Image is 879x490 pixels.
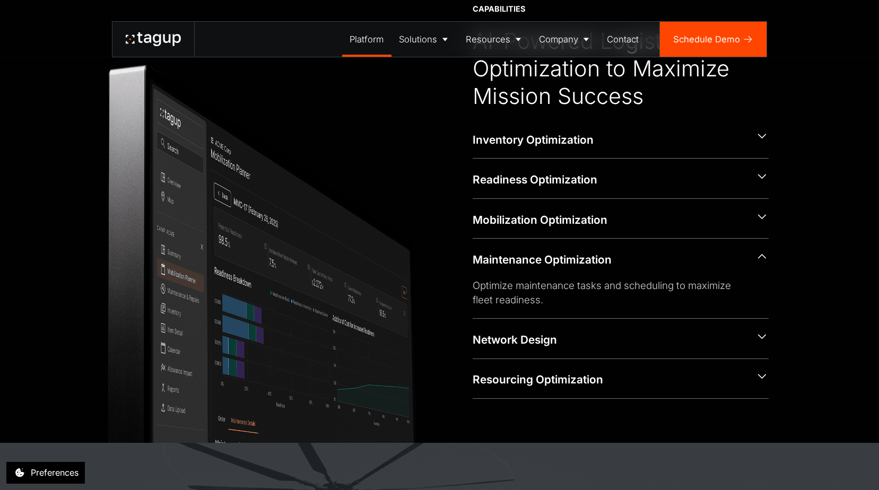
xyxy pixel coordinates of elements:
[473,132,747,147] div: Inventory Optimization
[473,28,769,110] div: AI-Powered Logistics Optimization to Maximize Mission Success
[673,33,740,46] div: Schedule Demo
[466,33,510,46] div: Resources
[391,22,458,57] a: Solutions
[607,33,639,46] div: Contact
[660,22,767,57] a: Schedule Demo
[473,172,747,187] div: Readiness Optimization
[599,22,646,57] a: Contact
[31,466,79,479] div: Preferences
[539,33,578,46] div: Company
[532,22,599,57] a: Company
[473,252,747,267] div: Maintenance Optimization
[350,33,384,46] div: Platform
[473,278,752,307] div: Optimize maintenance tasks and scheduling to maximize fleet readiness.
[473,372,747,387] div: Resourcing Optimization
[458,22,532,57] a: Resources
[473,332,747,347] div: Network Design
[342,22,391,57] a: Platform
[399,33,437,46] div: Solutions
[473,212,747,227] div: Mobilization Optimization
